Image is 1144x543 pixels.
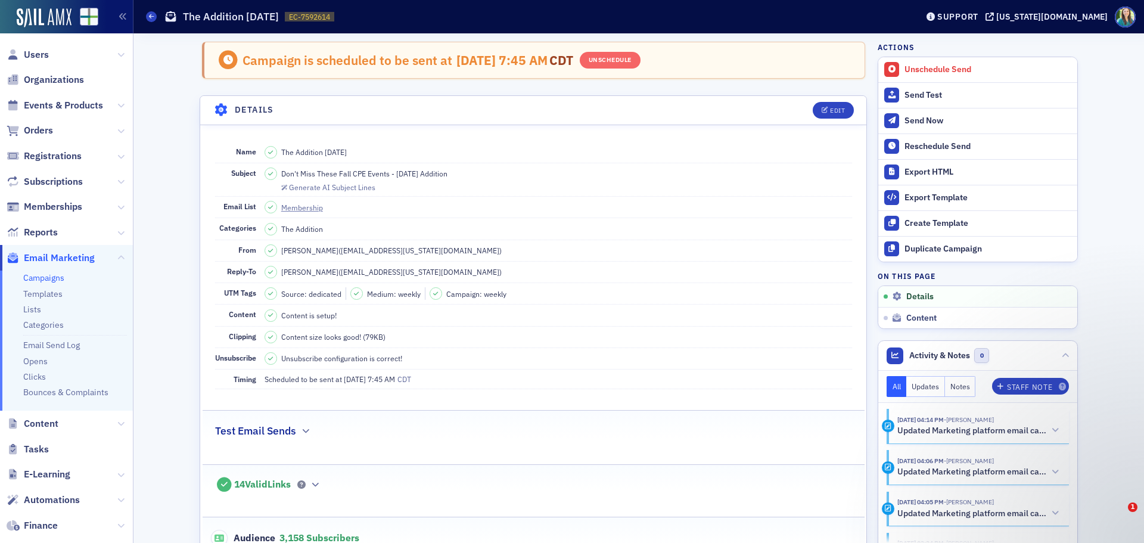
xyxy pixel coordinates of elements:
[281,353,402,364] span: Unsubscribe configuration is correct!
[229,331,256,341] span: Clipping
[904,64,1071,75] div: Unschedule Send
[986,13,1112,21] button: [US_STATE][DOMAIN_NAME]
[229,309,256,319] span: Content
[906,313,937,324] span: Content
[24,150,82,163] span: Registrations
[1128,502,1137,512] span: 1
[236,147,256,156] span: Name
[904,193,1071,203] div: Export Template
[580,52,641,69] button: Unschedule
[7,175,83,188] a: Subscriptions
[23,356,48,367] a: Opens
[281,331,386,342] span: Content size looks good! (79KB)
[24,252,95,265] span: Email Marketing
[904,90,1071,101] div: Send Test
[878,134,1077,159] button: Reschedule Send
[281,224,323,234] div: The Addition
[223,201,256,211] span: Email List
[215,423,296,439] h2: Test Email Sends
[7,494,80,507] a: Automations
[24,99,103,112] span: Events & Products
[909,349,970,362] span: Activity & Notes
[897,424,1061,437] button: Updated Marketing platform email campaign: The Addition [DATE]
[281,168,447,179] span: Don't Miss These Fall CPE Events - [DATE] Addition
[281,310,337,321] span: Content is setup!
[7,48,49,61] a: Users
[23,319,64,330] a: Categories
[548,52,574,69] span: CDT
[830,107,845,114] div: Edit
[24,443,49,456] span: Tasks
[227,266,256,276] span: Reply-To
[882,502,894,515] div: Activity
[904,116,1071,126] div: Send Now
[945,376,976,397] button: Notes
[974,348,989,363] span: 0
[368,374,395,384] span: 7:45 AM
[24,175,83,188] span: Subscriptions
[897,507,1061,520] button: Updated Marketing platform email campaign: The Addition [DATE]
[882,461,894,474] div: Activity
[183,10,279,24] h1: The Addition [DATE]
[1007,384,1052,390] div: Staff Note
[897,415,944,424] time: 8/18/2025 04:14 PM
[7,443,49,456] a: Tasks
[24,226,58,239] span: Reports
[7,252,95,265] a: Email Marketing
[1103,502,1132,531] iframe: Intercom live chat
[234,374,256,384] span: Timing
[289,184,375,191] div: Generate AI Subject Lines
[878,82,1077,108] button: Send Test
[897,467,1046,477] h5: Updated Marketing platform email campaign: The Addition [DATE]
[937,11,978,22] div: Support
[7,200,82,213] a: Memberships
[813,102,854,119] button: Edit
[456,52,499,69] span: [DATE]
[897,457,944,465] time: 8/18/2025 04:06 PM
[897,426,1046,436] h5: Updated Marketing platform email campaign: The Addition [DATE]
[23,340,80,350] a: Email Send Log
[878,42,915,52] h4: Actions
[996,11,1108,22] div: [US_STATE][DOMAIN_NAME]
[7,468,70,481] a: E-Learning
[7,99,103,112] a: Events & Products
[7,150,82,163] a: Registrations
[367,288,421,299] span: Medium: weekly
[897,498,944,506] time: 8/18/2025 04:05 PM
[906,291,934,302] span: Details
[904,167,1071,178] div: Export HTML
[23,304,41,315] a: Lists
[24,73,84,86] span: Organizations
[446,288,506,299] span: Campaign: weekly
[878,210,1077,236] a: Create Template
[1115,7,1136,27] span: Profile
[897,508,1046,519] h5: Updated Marketing platform email campaign: The Addition [DATE]
[281,181,375,192] button: Generate AI Subject Lines
[24,124,53,137] span: Orders
[243,52,452,68] div: Campaign is scheduled to be sent at
[878,57,1077,82] button: Unschedule Send
[24,494,80,507] span: Automations
[395,374,411,384] span: CDT
[231,168,256,178] span: Subject
[281,202,334,213] a: Membership
[23,371,46,382] a: Clicks
[281,288,341,299] span: Source: dedicated
[23,272,64,283] a: Campaigns
[878,159,1077,185] a: Export HTML
[897,466,1061,479] button: Updated Marketing platform email campaign: The Addition [DATE]
[23,288,63,299] a: Templates
[234,479,291,491] span: 14 Valid Links
[992,378,1069,395] button: Staff Note
[7,124,53,137] a: Orders
[878,185,1077,210] a: Export Template
[24,48,49,61] span: Users
[17,8,71,27] a: SailAMX
[878,108,1077,134] button: Send Now
[215,353,256,362] span: Unsubscribe
[289,12,330,22] span: EC-7592614
[80,8,98,26] img: SailAMX
[344,374,368,384] span: [DATE]
[7,73,84,86] a: Organizations
[906,376,945,397] button: Updates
